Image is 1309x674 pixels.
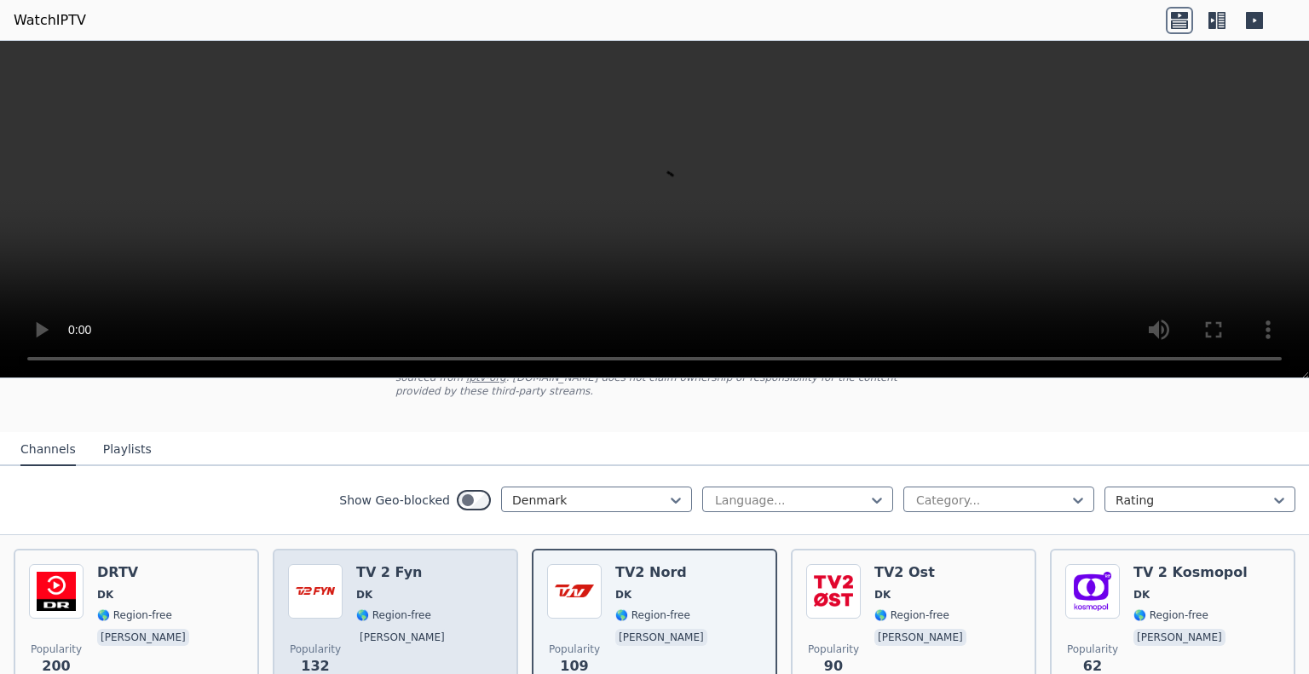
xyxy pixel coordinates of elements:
img: DRTV [29,564,84,619]
p: [PERSON_NAME] [97,629,189,646]
span: Popularity [31,642,82,656]
h6: TV2 Nord [615,564,711,581]
span: 🌎 Region-free [356,608,431,622]
span: 🌎 Region-free [874,608,949,622]
h6: TV 2 Fyn [356,564,452,581]
img: TV 2 Kosmopol [1065,564,1120,619]
button: Channels [20,434,76,466]
img: TV 2 Fyn [288,564,343,619]
span: Popularity [1067,642,1118,656]
span: DK [874,588,891,602]
button: Playlists [103,434,152,466]
img: TV2 Ost [806,564,861,619]
img: TV2 Nord [547,564,602,619]
span: DK [356,588,372,602]
span: Popularity [290,642,341,656]
label: Show Geo-blocked [339,492,450,509]
p: [PERSON_NAME] [615,629,707,646]
span: Popularity [549,642,600,656]
span: Popularity [808,642,859,656]
a: iptv-org [466,372,506,383]
span: DK [1133,588,1150,602]
span: 🌎 Region-free [1133,608,1208,622]
span: DK [97,588,113,602]
span: 🌎 Region-free [615,608,690,622]
span: 🌎 Region-free [97,608,172,622]
p: [PERSON_NAME] [1133,629,1225,646]
h6: DRTV [97,564,193,581]
p: [PERSON_NAME] [874,629,966,646]
a: WatchIPTV [14,10,86,31]
span: DK [615,588,631,602]
p: [PERSON_NAME] [356,629,448,646]
h6: TV2 Ost [874,564,970,581]
h6: TV 2 Kosmopol [1133,564,1248,581]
